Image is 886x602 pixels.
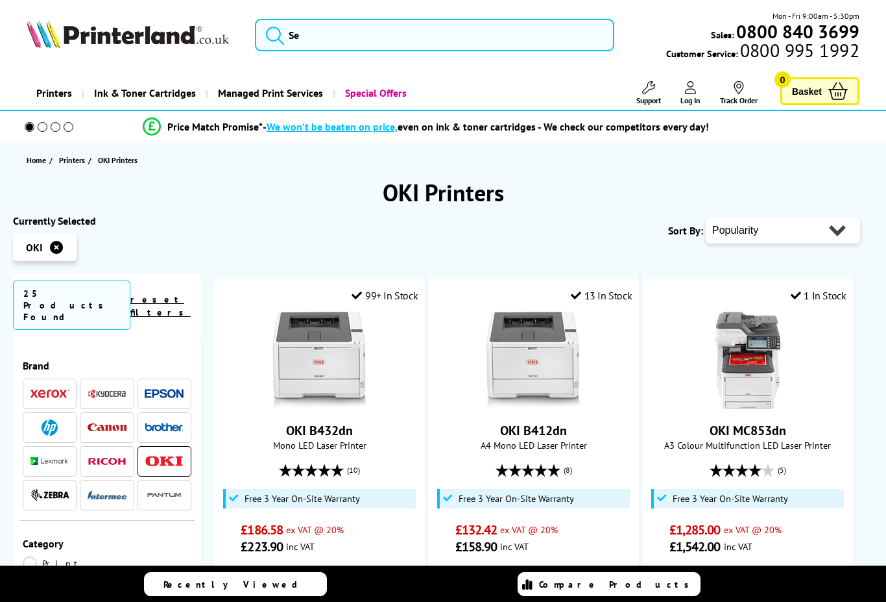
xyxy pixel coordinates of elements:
[145,487,184,503] img: Pantum
[26,241,43,254] span: OKI
[736,19,859,44] b: 0800 840 3699
[221,439,418,451] span: Mono LED Laser Printer
[145,386,184,402] a: Epson
[30,487,69,503] a: Zebra
[23,537,191,550] div: Category
[286,523,344,536] span: ex VAT @ 20%
[666,44,859,60] span: Customer Service:
[88,487,126,503] a: Intermec
[241,521,283,538] span: £186.58
[13,177,873,208] h1: OKI Printers
[668,224,703,237] span: Sort By:
[145,453,184,470] a: OKI
[286,540,315,553] span: inc VAT
[720,81,758,105] a: Track Order
[163,579,311,590] span: Recently Viewed
[88,490,126,499] img: Intermec
[88,453,126,470] a: Ricoh
[711,29,734,41] span: Sales:
[42,420,58,436] img: HP
[167,120,263,133] span: Price Match Promise*
[88,458,126,465] img: Ricoh
[13,281,130,330] span: 25 Products Found
[774,71,791,88] span: 0
[539,579,696,590] span: Compare Products
[30,420,69,436] a: HP
[27,19,229,48] img: Printerland Logo
[30,386,69,402] a: Xerox
[271,312,368,409] img: OKI B432dn
[30,488,69,501] img: Zebra
[455,538,497,555] span: £158.90
[130,294,191,318] a: reset filters
[271,399,368,412] a: OKI B432dn
[88,386,126,402] a: Kyocera
[791,289,846,302] div: 1 In Stock
[88,389,126,399] img: Kyocera
[27,77,82,110] a: Printers
[206,77,333,110] a: Managed Print Services
[636,95,661,105] span: Support
[30,457,69,465] img: Lexmark
[59,153,88,167] a: Printers
[734,25,859,38] a: 0800 840 3699
[571,289,632,302] div: 13 In Stock
[27,19,239,51] a: Printerland Logo
[82,77,206,110] a: Ink & Toner Cartridges
[500,523,558,536] span: ex VAT @ 20%
[88,423,126,432] img: Canon
[500,422,567,439] a: OKI B412dn
[699,399,796,412] a: OKI MC853dn
[263,120,709,133] div: - even on ink & toner cartridges - We check our competitors every day!
[59,153,85,167] span: Printers
[724,540,752,553] span: inc VAT
[23,557,107,585] a: Print Only
[267,120,398,133] span: We won’t be beaten on price,
[669,538,721,555] span: £1,542.00
[564,458,572,483] span: (8)
[13,214,201,227] div: Currently Selected
[352,289,418,302] div: 99+ In Stock
[245,494,360,504] span: Free 3 Year On-Site Warranty
[145,420,184,436] a: Brother
[669,521,721,538] span: £1,285.00
[485,399,582,412] a: OKI B412dn
[88,420,126,436] a: Canon
[145,487,184,503] a: Pantum
[649,439,846,451] span: A3 Colour Multifunction LED Laser Printer
[98,155,138,165] span: OKI Printers
[636,81,661,105] a: Support
[6,116,844,138] li: modal_Promise
[724,523,782,536] span: ex VAT @ 20%
[518,572,700,596] a: Compare Products
[459,494,574,504] span: Free 3 Year On-Site Warranty
[286,422,353,439] a: OKI B432dn
[680,95,700,105] span: Log In
[435,439,632,451] span: A4 Mono LED Laser Printer
[485,312,582,409] img: OKI B412dn
[699,312,796,409] img: OKI MC853dn
[772,10,859,22] span: Mon - Fri 9:00am - 5:30pm
[241,565,398,588] li: 1.3p per mono page
[145,456,184,467] img: OKI
[780,77,859,105] a: Basket 0
[144,572,327,596] a: Recently Viewed
[27,153,49,167] a: Home
[455,565,612,588] li: 1.6p per mono page
[792,82,822,100] span: Basket
[778,458,786,483] span: (5)
[30,453,69,470] a: Lexmark
[30,389,69,398] img: Xerox
[500,540,529,553] span: inc VAT
[145,389,184,399] img: Epson
[680,81,700,105] a: Log In
[94,77,196,110] span: Ink & Toner Cartridges
[347,458,360,483] span: (10)
[669,565,826,588] li: 1.3p per mono page
[455,521,497,538] span: £132.42
[23,359,191,372] div: Brand
[710,422,786,439] a: OKI MC853dn
[673,494,788,504] span: Free 3 Year On-Site Warranty
[738,44,859,56] span: 0800 995 1992
[333,77,416,110] a: Special Offers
